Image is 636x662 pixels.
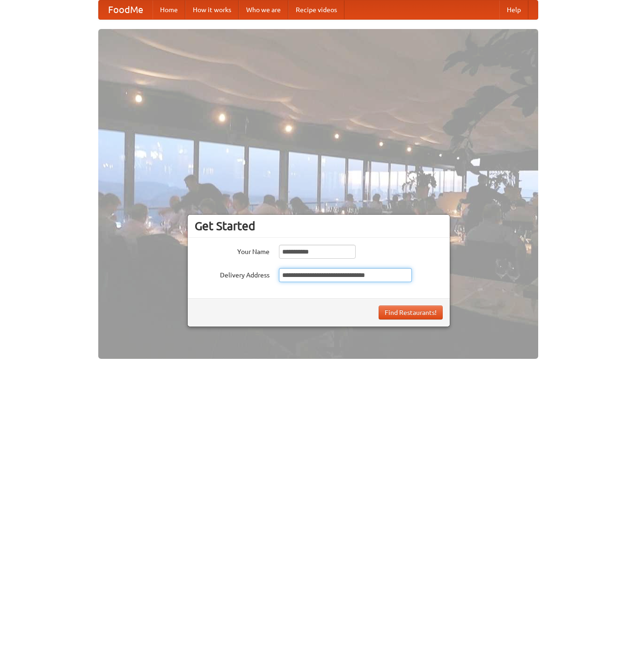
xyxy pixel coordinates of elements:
a: FoodMe [99,0,153,19]
a: Home [153,0,185,19]
label: Delivery Address [195,268,270,280]
a: Help [499,0,528,19]
a: Who we are [239,0,288,19]
a: How it works [185,0,239,19]
button: Find Restaurants! [379,306,443,320]
h3: Get Started [195,219,443,233]
a: Recipe videos [288,0,344,19]
label: Your Name [195,245,270,256]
